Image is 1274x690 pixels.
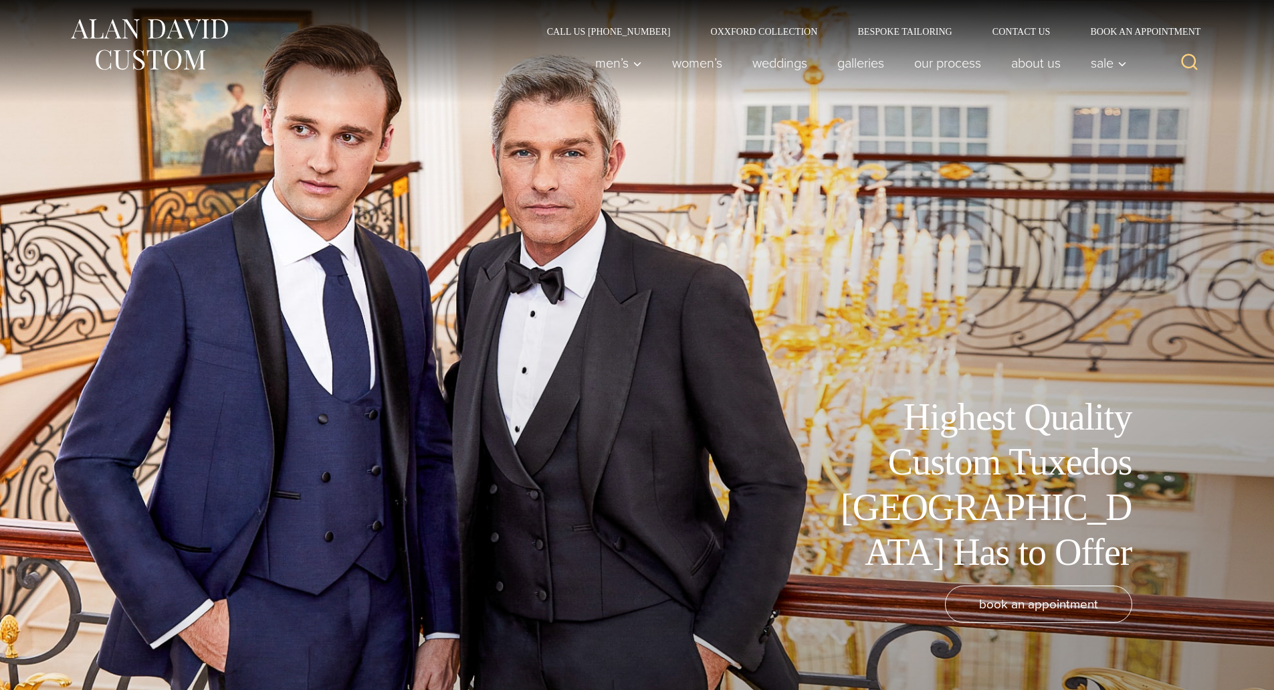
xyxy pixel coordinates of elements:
button: View Search Form [1174,47,1206,79]
a: Our Process [899,50,996,76]
h1: Highest Quality Custom Tuxedos [GEOGRAPHIC_DATA] Has to Offer [831,395,1132,575]
a: Contact Us [972,27,1071,36]
a: Women’s [657,50,737,76]
nav: Secondary Navigation [527,27,1206,36]
a: Galleries [822,50,899,76]
a: Book an Appointment [1070,27,1205,36]
span: book an appointment [979,594,1098,614]
a: About Us [996,50,1075,76]
a: Call Us [PHONE_NUMBER] [527,27,691,36]
nav: Primary Navigation [580,50,1134,76]
span: Men’s [595,56,642,70]
img: Alan David Custom [69,15,229,74]
a: weddings [737,50,822,76]
a: Oxxford Collection [690,27,837,36]
a: Bespoke Tailoring [837,27,972,36]
span: Sale [1091,56,1127,70]
a: book an appointment [945,586,1132,623]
